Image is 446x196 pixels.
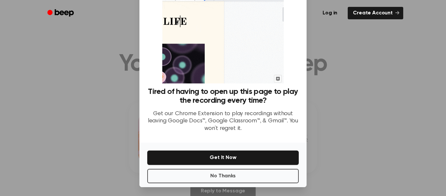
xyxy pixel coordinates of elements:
[316,6,344,21] a: Log in
[147,169,299,183] button: No Thanks
[43,7,80,20] a: Beep
[147,87,299,105] h3: Tired of having to open up this page to play the recording every time?
[147,110,299,133] p: Get our Chrome Extension to play recordings without leaving Google Docs™, Google Classroom™, & Gm...
[147,151,299,165] button: Get It Now
[348,7,403,19] a: Create Account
